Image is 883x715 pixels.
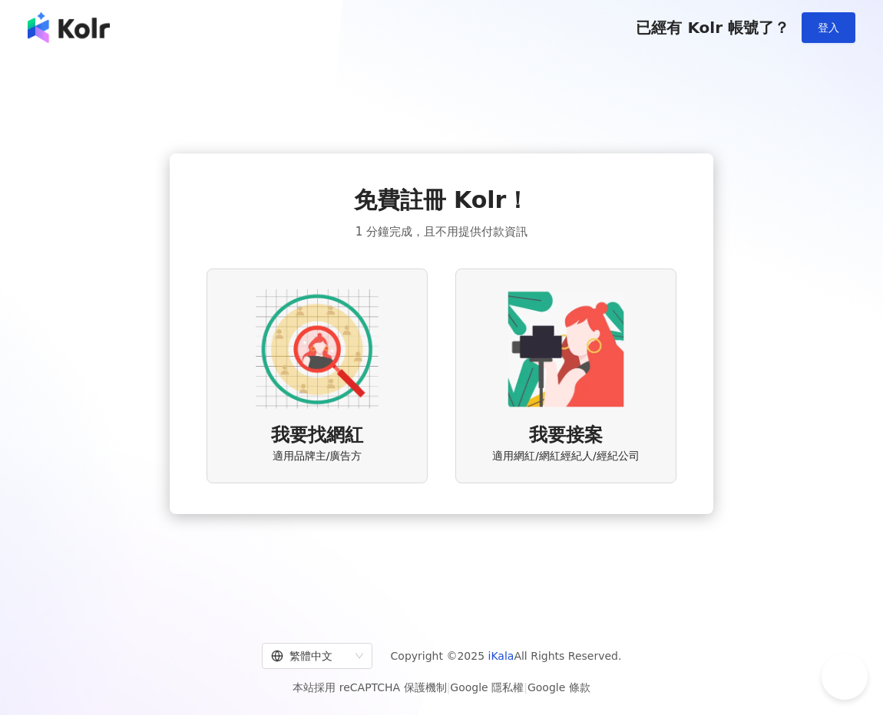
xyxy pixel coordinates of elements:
[504,288,627,410] img: KOL identity option
[524,681,527,694] span: |
[529,423,603,449] span: 我要接案
[492,449,639,464] span: 適用網紅/網紅經紀人/經紀公司
[271,644,349,668] div: 繁體中文
[527,681,590,694] a: Google 條款
[354,184,530,216] span: 免費註冊 Kolr！
[447,681,451,694] span: |
[273,449,362,464] span: 適用品牌主/廣告方
[822,654,868,700] iframe: Help Scout Beacon - Open
[450,681,524,694] a: Google 隱私權
[271,423,363,449] span: 我要找網紅
[488,650,514,662] a: iKala
[28,12,110,43] img: logo
[293,678,590,697] span: 本站採用 reCAPTCHA 保護機制
[391,647,622,665] span: Copyright © 2025 All Rights Reserved.
[636,18,789,37] span: 已經有 Kolr 帳號了？
[256,288,379,410] img: AD identity option
[818,21,839,34] span: 登入
[802,12,855,43] button: 登入
[356,222,527,241] span: 1 分鐘完成，且不用提供付款資訊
